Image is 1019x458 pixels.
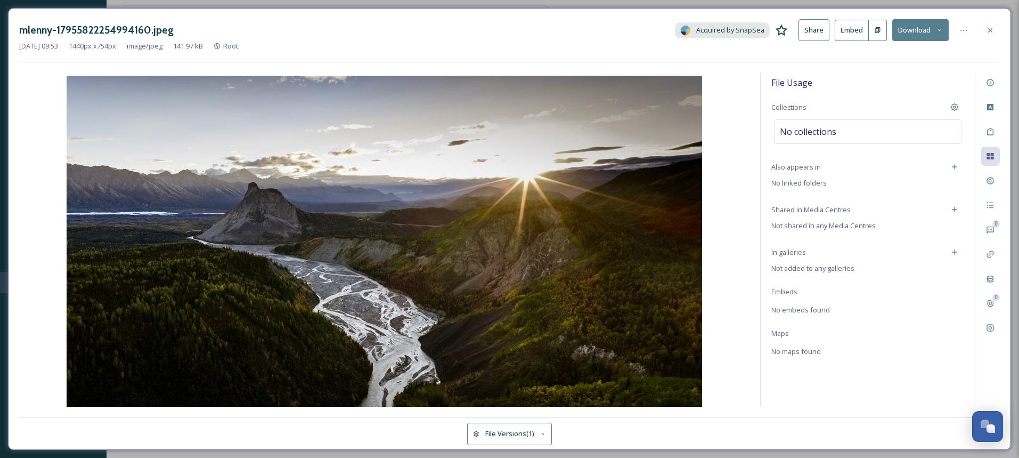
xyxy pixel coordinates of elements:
[771,287,797,296] span: Embeds
[771,162,821,172] span: Also appears in
[19,22,174,38] h3: mlenny-17955822254994160.jpeg
[19,41,58,51] span: [DATE] 09:53
[771,305,830,315] span: No embeds found
[992,220,1000,228] div: 0
[680,25,691,36] img: snapsea-logo.png
[19,76,749,409] img: mlenny-17955822254994160.jpeg
[771,347,821,356] span: No maps found
[972,411,1003,442] button: Open Chat
[780,125,836,138] span: No collections
[696,25,764,35] span: Acquired by SnapSea
[771,205,851,215] span: Shared in Media Centres
[992,294,1000,301] div: 0
[771,247,806,258] span: In galleries
[835,20,869,41] button: Embed
[771,102,806,113] span: Collections
[467,423,552,445] button: File Versions(1)
[127,41,162,51] span: image/jpeg
[892,19,949,41] button: Download
[223,41,239,51] span: Root
[771,328,789,338] span: Maps
[69,41,116,51] span: 1440 px x 754 px
[798,19,829,41] button: Share
[771,76,812,89] span: File Usage
[771,221,876,230] span: Not shared in any Media Centres
[771,178,827,188] span: No linked folders
[771,263,854,273] span: Not added to any galleries
[173,41,203,51] span: 141.97 kB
